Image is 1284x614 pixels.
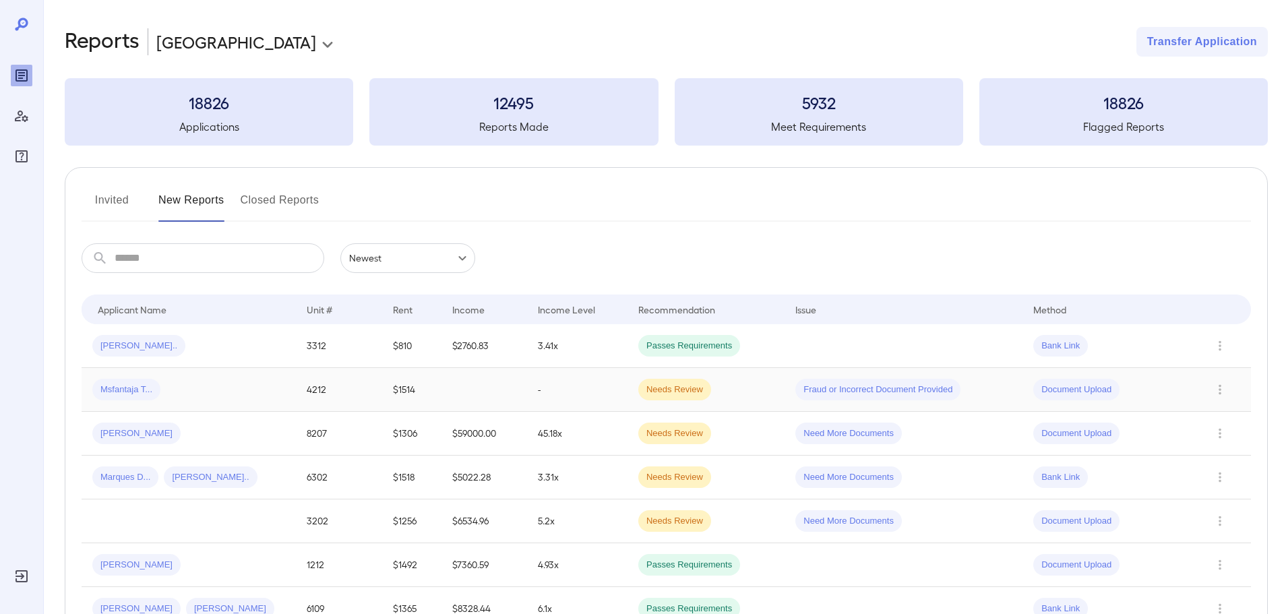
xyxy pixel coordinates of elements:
td: 6302 [296,456,381,499]
h3: 5932 [675,92,963,113]
div: FAQ [11,146,32,167]
td: $6534.96 [441,499,527,543]
span: [PERSON_NAME] [92,427,181,440]
td: $1518 [382,456,441,499]
td: 8207 [296,412,381,456]
button: Row Actions [1209,510,1231,532]
span: Document Upload [1033,515,1120,528]
span: Document Upload [1033,427,1120,440]
button: Transfer Application [1136,27,1268,57]
div: Applicant Name [98,301,166,317]
span: Needs Review [638,383,711,396]
span: Needs Review [638,515,711,528]
span: Need More Documents [795,515,902,528]
span: Needs Review [638,471,711,484]
h3: 12495 [369,92,658,113]
h3: 18826 [65,92,353,113]
span: Passes Requirements [638,340,740,352]
td: $1256 [382,499,441,543]
span: Msfantaja T... [92,383,160,396]
span: Passes Requirements [638,559,740,572]
div: Log Out [11,565,32,587]
summary: 18826Applications12495Reports Made5932Meet Requirements18826Flagged Reports [65,78,1268,146]
span: Document Upload [1033,559,1120,572]
button: Row Actions [1209,379,1231,400]
td: 3202 [296,499,381,543]
td: $1514 [382,368,441,412]
button: New Reports [158,189,224,222]
span: Need More Documents [795,427,902,440]
span: Fraud or Incorrect Document Provided [795,383,960,396]
td: $2760.83 [441,324,527,368]
td: 3.31x [527,456,628,499]
span: Marques D... [92,471,158,484]
button: Closed Reports [241,189,319,222]
td: - [527,368,628,412]
td: 4212 [296,368,381,412]
button: Row Actions [1209,423,1231,444]
div: Newest [340,243,475,273]
button: Row Actions [1209,554,1231,576]
button: Row Actions [1209,466,1231,488]
td: $810 [382,324,441,368]
td: $5022.28 [441,456,527,499]
button: Row Actions [1209,335,1231,357]
h5: Flagged Reports [979,119,1268,135]
p: [GEOGRAPHIC_DATA] [156,31,316,53]
button: Invited [82,189,142,222]
h3: 18826 [979,92,1268,113]
div: Issue [795,301,817,317]
div: Unit # [307,301,332,317]
td: 3312 [296,324,381,368]
span: [PERSON_NAME].. [92,340,185,352]
span: Document Upload [1033,383,1120,396]
h5: Reports Made [369,119,658,135]
h2: Reports [65,27,140,57]
td: 3.41x [527,324,628,368]
div: Recommendation [638,301,715,317]
span: Needs Review [638,427,711,440]
span: Bank Link [1033,340,1088,352]
div: Rent [393,301,415,317]
h5: Meet Requirements [675,119,963,135]
td: $1306 [382,412,441,456]
td: 45.18x [527,412,628,456]
h5: Applications [65,119,353,135]
td: 5.2x [527,499,628,543]
td: $59000.00 [441,412,527,456]
div: Income Level [538,301,595,317]
div: Income [452,301,485,317]
div: Method [1033,301,1066,317]
td: 4.93x [527,543,628,587]
td: $7360.59 [441,543,527,587]
td: 1212 [296,543,381,587]
span: Bank Link [1033,471,1088,484]
span: [PERSON_NAME].. [164,471,257,484]
div: Manage Users [11,105,32,127]
span: [PERSON_NAME] [92,559,181,572]
span: Need More Documents [795,471,902,484]
td: $1492 [382,543,441,587]
div: Reports [11,65,32,86]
